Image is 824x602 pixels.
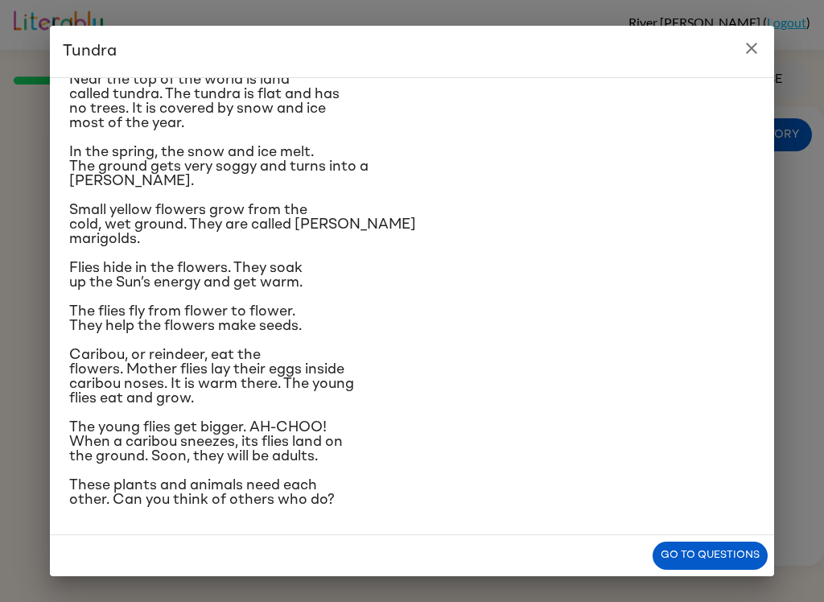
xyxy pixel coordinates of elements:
[69,261,303,290] span: Flies hide in the flowers. They soak up the Sun’s energy and get warm.
[69,420,343,464] span: The young flies get bigger. AH-CHOO! When a caribou sneezes, its flies land on the ground. Soon, ...
[69,203,416,246] span: Small yellow flowers grow from the cold, wet ground. They are called [PERSON_NAME] marigolds.
[69,72,340,130] span: Near the top of the world is land called tundra. The tundra is flat and has no trees. It is cover...
[69,145,369,188] span: In the spring, the snow and ice melt. The ground gets very soggy and turns into a [PERSON_NAME].
[69,348,354,406] span: Caribou, or reindeer, eat the flowers. Mother flies lay their eggs inside caribou noses. It is wa...
[69,304,302,333] span: The flies fly from flower to flower. They help the flowers make seeds.
[735,32,768,64] button: close
[653,542,768,570] button: Go to questions
[50,26,774,77] h2: Tundra
[69,478,335,507] span: These plants and animals need each other. Can you think of others who do?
